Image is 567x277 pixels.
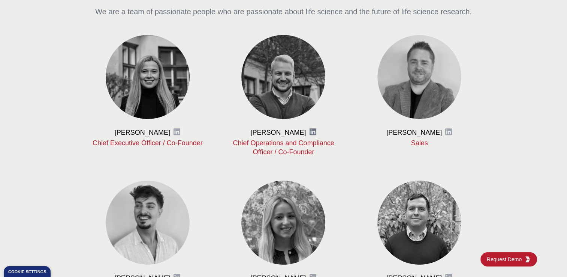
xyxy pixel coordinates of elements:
[377,181,461,265] img: Martin Sanitra
[106,181,190,265] img: Raffaele Martucci
[480,252,537,266] a: Request DemoKGG
[92,6,476,17] p: We are a team of passionate people who are passionate about life science and the future of life s...
[377,35,461,119] img: Martin Grady
[530,241,567,277] iframe: Chat Widget
[115,128,170,137] h3: [PERSON_NAME]
[241,35,325,119] img: Barney Vajda
[525,256,531,262] img: KGG
[487,256,525,263] span: Request Demo
[8,270,46,274] div: Cookie settings
[106,35,190,119] img: Viktoriya Vasilenko
[386,128,442,137] h3: [PERSON_NAME]
[227,138,340,157] p: Chief Operations and Compliance Officer / Co-Founder
[92,138,204,148] p: Chief Executive Officer / Co-Founder
[364,138,476,148] p: Sales
[250,128,306,137] h3: [PERSON_NAME]
[241,181,325,265] img: Marta Pons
